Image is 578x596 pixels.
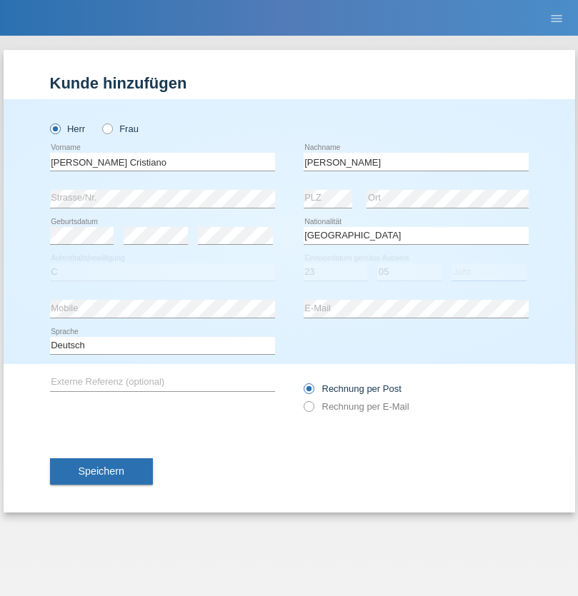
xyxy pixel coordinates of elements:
[304,401,409,412] label: Rechnung per E-Mail
[304,401,313,419] input: Rechnung per E-Mail
[50,123,86,134] label: Herr
[549,11,564,26] i: menu
[102,123,139,134] label: Frau
[542,14,571,22] a: menu
[79,465,124,477] span: Speichern
[50,458,153,485] button: Speichern
[50,123,59,133] input: Herr
[50,74,529,92] h1: Kunde hinzufügen
[304,383,402,394] label: Rechnung per Post
[304,383,313,401] input: Rechnung per Post
[102,123,111,133] input: Frau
